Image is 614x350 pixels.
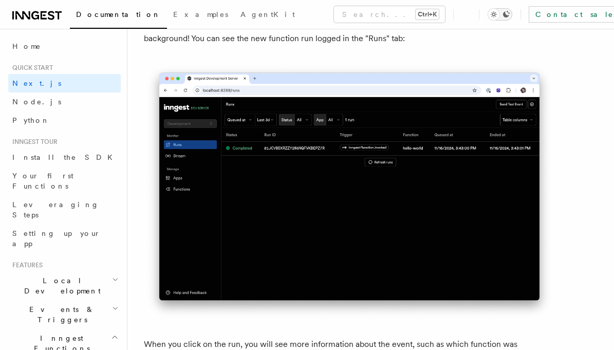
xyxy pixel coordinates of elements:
span: Local Development [8,275,112,296]
button: Events & Triggers [8,300,121,329]
button: Toggle dark mode [488,8,512,21]
a: Leveraging Steps [8,195,121,224]
span: Quick start [8,64,53,72]
span: Next.js [12,79,61,87]
a: Python [8,111,121,130]
kbd: Ctrl+K [416,9,439,20]
span: Events & Triggers [8,304,112,325]
a: Examples [167,3,234,28]
button: Search...Ctrl+K [334,6,445,23]
span: Inngest tour [8,138,58,146]
span: Home [12,41,41,51]
a: Your first Functions [8,167,121,195]
span: Setting up your app [12,229,101,248]
p: The payload is sent to Inngest (which is running locally) which automatically executes your funct... [144,17,555,46]
img: Inngest Dev Server web interface's runs tab with a single completed run displayed [144,62,555,321]
span: Node.js [12,98,61,106]
span: Features [8,261,43,269]
span: Documentation [76,10,161,19]
button: Local Development [8,271,121,300]
span: Examples [173,10,228,19]
a: Documentation [70,3,167,29]
span: AgentKit [240,10,295,19]
span: Your first Functions [12,172,73,190]
span: Install the SDK [12,153,119,161]
a: AgentKit [234,3,301,28]
a: Setting up your app [8,224,121,253]
a: Home [8,37,121,56]
span: Python [12,116,50,124]
a: Install the SDK [8,148,121,167]
a: Node.js [8,93,121,111]
a: Next.js [8,74,121,93]
span: Leveraging Steps [12,200,99,219]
